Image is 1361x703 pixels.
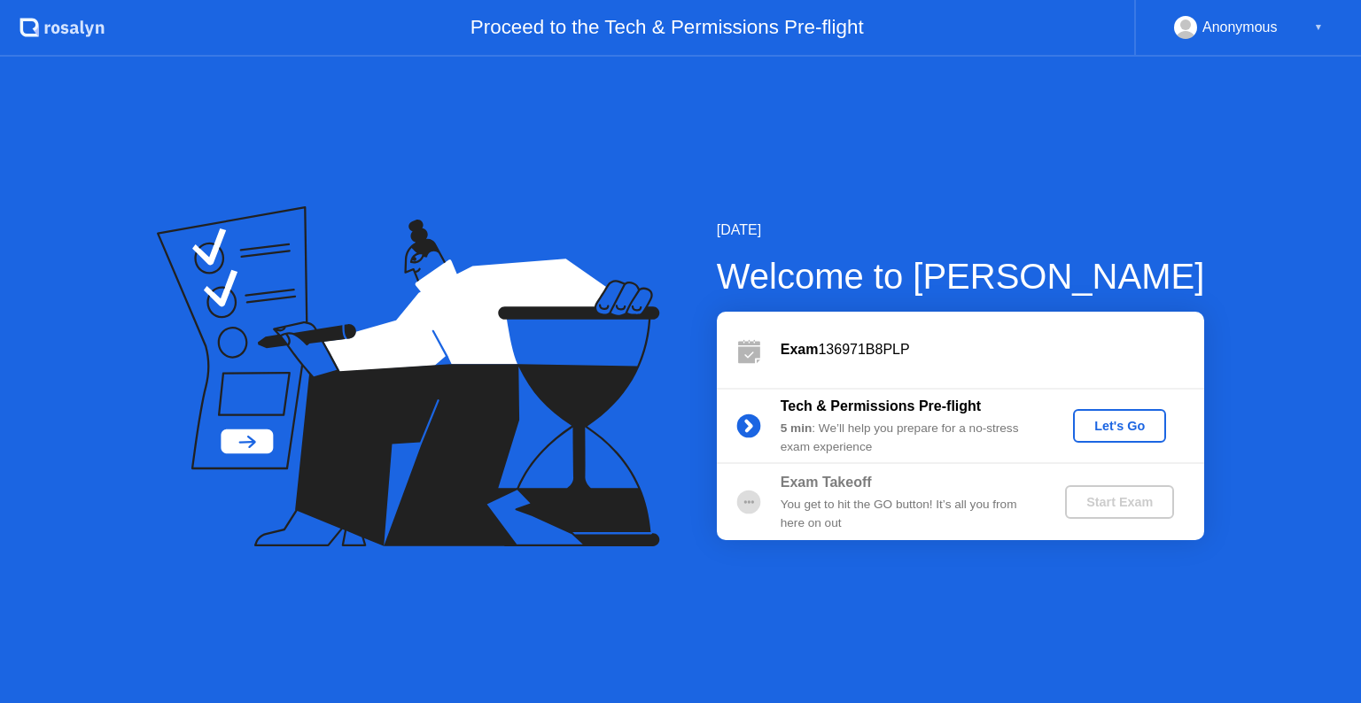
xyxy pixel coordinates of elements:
div: Welcome to [PERSON_NAME] [717,250,1205,303]
div: Start Exam [1072,495,1167,509]
div: ▼ [1314,16,1323,39]
div: Anonymous [1202,16,1278,39]
b: 5 min [781,421,813,435]
div: : We’ll help you prepare for a no-stress exam experience [781,420,1036,456]
div: Let's Go [1080,419,1159,433]
button: Let's Go [1073,409,1166,443]
div: 136971B8PLP [781,339,1204,360]
b: Exam [781,342,819,357]
div: You get to hit the GO button! It’s all you from here on out [781,496,1036,532]
div: [DATE] [717,220,1205,241]
b: Tech & Permissions Pre-flight [781,398,981,413]
b: Exam Takeoff [781,475,872,490]
button: Start Exam [1065,485,1174,519]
